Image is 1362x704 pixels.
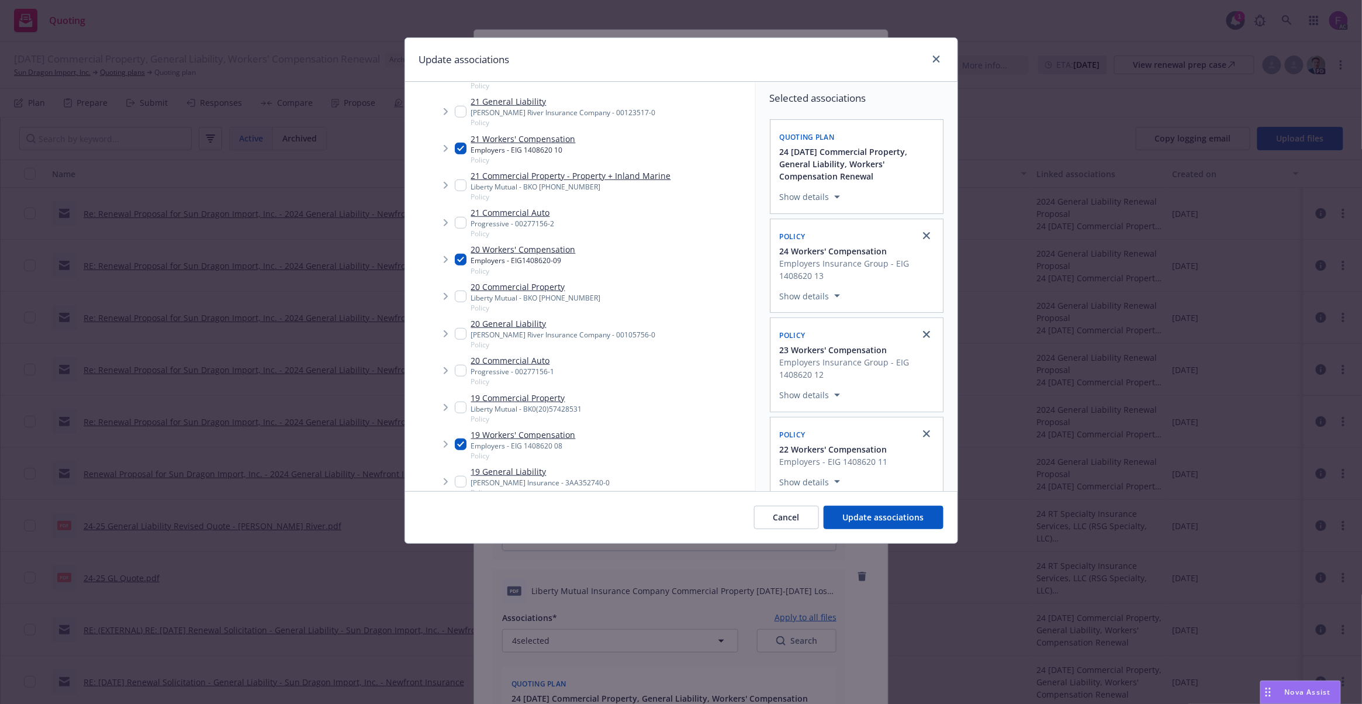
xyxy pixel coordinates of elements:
div: [PERSON_NAME] River Insurance Company - 00105756-0 [471,330,656,340]
button: 24 [DATE] Commercial Property, General Liability, Workers' Compensation Renewal [780,146,936,182]
a: 21 Commercial Auto [471,206,555,219]
h1: Update associations [419,52,510,67]
div: Employers - EIG 1408620 10 [471,145,576,155]
div: Progressive - 00277156-1 [471,367,555,377]
span: 22 Workers' Compensation [780,443,887,455]
span: Employers Insurance Group - EIG 1408620 13 [780,257,936,282]
span: Update associations [843,512,924,523]
div: Liberty Mutual - BKO [PHONE_NUMBER] [471,182,671,192]
div: [PERSON_NAME] Insurance - 3AA352740-0 [471,478,610,488]
button: Nova Assist [1260,681,1341,704]
a: 20 Commercial Auto [471,354,555,367]
a: 21 Workers' Compensation [471,133,576,145]
span: Selected associations [770,91,943,105]
button: Update associations [824,506,943,529]
div: Drag to move [1261,681,1275,703]
span: Employers Insurance Group - EIG 1408620 12 [780,356,936,381]
div: Liberty Mutual - BK0(20)57428531 [471,404,582,414]
span: 24 Workers' Compensation [780,245,887,257]
span: Policy [780,330,806,340]
div: [PERSON_NAME] River Insurance Company - 00123517-0 [471,108,656,118]
span: Cancel [773,512,800,523]
div: Progressive - 00277156-2 [471,219,555,229]
a: close [919,327,934,341]
span: Policy [471,155,576,165]
a: 19 General Liability [471,465,610,478]
span: Policy [471,229,555,239]
span: Policy [471,340,656,350]
span: Policy [471,192,671,202]
span: Policy [471,377,555,386]
a: 19 Workers' Compensation [471,429,576,441]
a: 21 General Liability [471,95,656,108]
button: 23 Workers' Compensation [780,344,936,356]
span: Policy [471,303,601,313]
button: Show details [775,190,845,204]
span: Policy [471,81,555,91]
span: Nova Assist [1285,687,1331,697]
div: Employers - EIG 1408620 08 [471,441,576,451]
button: Show details [775,388,845,402]
span: 23 Workers' Compensation [780,344,887,356]
a: close [929,52,943,66]
span: Policy [780,430,806,440]
button: 24 Workers' Compensation [780,245,936,257]
span: Quoting plan [780,132,835,142]
span: Policy [780,232,806,241]
span: Employers - EIG 1408620 11 [780,455,888,468]
span: Policy [471,266,576,276]
button: 22 Workers' Compensation [780,443,888,455]
div: Employers - EIG1408620-09 [471,256,576,265]
a: 20 General Liability [471,318,656,330]
a: close [919,427,934,441]
span: Policy [471,118,656,127]
button: Cancel [754,506,819,529]
a: 20 Workers' Compensation [471,243,576,256]
span: Policy [471,488,610,498]
span: Policy [471,414,582,424]
div: Liberty Mutual - BKO [PHONE_NUMBER] [471,293,601,303]
button: Show details [775,289,845,303]
a: 19 Commercial Property [471,392,582,404]
a: close [919,229,934,243]
button: Show details [775,475,845,489]
span: Policy [471,451,576,461]
a: 21 Commercial Property - Property + Inland Marine [471,170,671,182]
a: 20 Commercial Property [471,281,601,293]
